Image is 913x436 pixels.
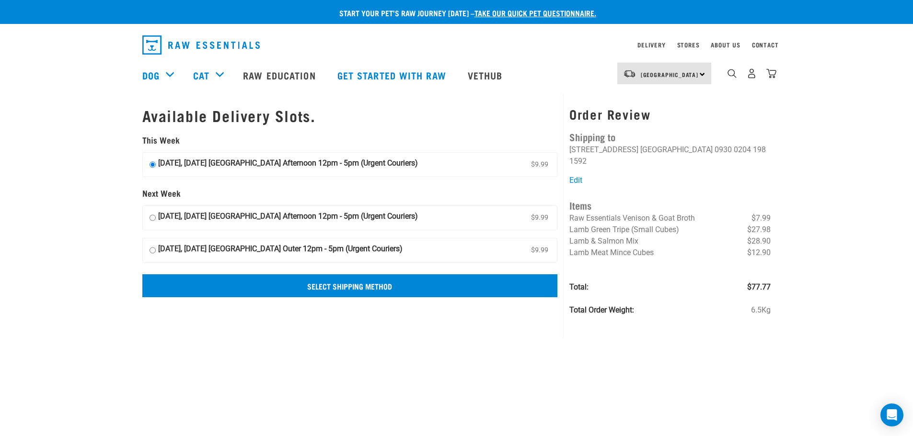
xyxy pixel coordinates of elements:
li: [GEOGRAPHIC_DATA] 0930 [640,145,732,154]
a: Cat [193,68,209,82]
h3: Order Review [569,107,771,122]
a: Stores [677,43,700,46]
span: $28.90 [747,235,771,247]
strong: [DATE], [DATE] [GEOGRAPHIC_DATA] Outer 12pm - 5pm (Urgent Couriers) [158,243,403,257]
nav: dropdown navigation [135,32,779,58]
div: Open Intercom Messenger [880,403,903,426]
span: Lamb Meat Mince Cubes [569,248,654,257]
h4: Items [569,198,771,212]
strong: [DATE], [DATE] [GEOGRAPHIC_DATA] Afternoon 12pm - 5pm (Urgent Couriers) [158,157,418,172]
h4: Shipping to [569,129,771,144]
strong: Total Order Weight: [569,305,634,314]
input: [DATE], [DATE] [GEOGRAPHIC_DATA] Afternoon 12pm - 5pm (Urgent Couriers) $9.99 [150,157,156,172]
a: Delivery [637,43,665,46]
span: 6.5Kg [751,304,771,316]
strong: Total: [569,282,589,291]
span: $27.98 [747,224,771,235]
span: $77.77 [747,281,771,293]
input: [DATE], [DATE] [GEOGRAPHIC_DATA] Afternoon 12pm - 5pm (Urgent Couriers) $9.99 [150,211,156,225]
input: Select Shipping Method [142,274,558,297]
span: [GEOGRAPHIC_DATA] [641,73,699,76]
img: van-moving.png [623,69,636,78]
a: Vethub [458,56,515,94]
span: $12.90 [747,247,771,258]
input: [DATE], [DATE] [GEOGRAPHIC_DATA] Outer 12pm - 5pm (Urgent Couriers) $9.99 [150,243,156,257]
span: $9.99 [529,157,550,172]
span: $9.99 [529,211,550,225]
a: Dog [142,68,160,82]
span: Lamb & Salmon Mix [569,236,638,246]
li: [STREET_ADDRESS] [569,145,638,154]
a: take our quick pet questionnaire. [474,11,596,15]
a: Raw Education [233,56,327,94]
strong: [DATE], [DATE] [GEOGRAPHIC_DATA] Afternoon 12pm - 5pm (Urgent Couriers) [158,211,418,225]
img: user.png [747,68,757,78]
li: 0204 198 1592 [569,145,766,166]
h1: Available Delivery Slots. [142,107,558,124]
a: Edit [569,176,582,185]
span: $7.99 [751,212,771,224]
h5: This Week [142,135,558,145]
span: Raw Essentials Venison & Goat Broth [569,213,695,223]
img: home-icon-1@2x.png [728,69,737,78]
a: Get started with Raw [328,56,458,94]
a: Contact [752,43,779,46]
span: Lamb Green Tripe (Small Cubes) [569,225,679,234]
img: Raw Essentials Logo [142,35,260,55]
span: $9.99 [529,243,550,257]
img: home-icon@2x.png [766,68,776,78]
h5: Next Week [142,189,558,198]
a: About Us [711,43,740,46]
